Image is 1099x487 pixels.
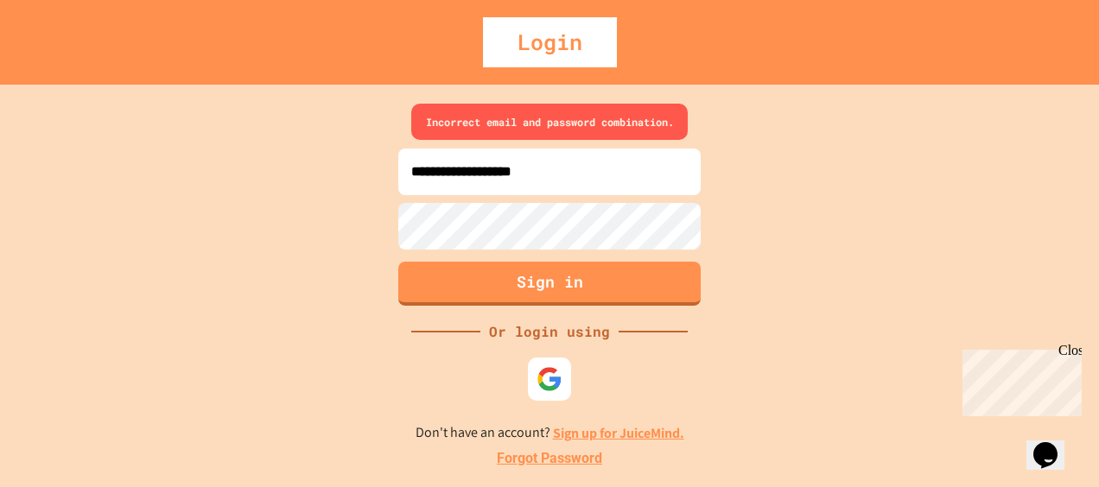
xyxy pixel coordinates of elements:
div: Login [483,17,617,67]
div: Incorrect email and password combination. [411,104,688,140]
iframe: chat widget [1026,418,1082,470]
a: Sign up for JuiceMind. [553,424,684,442]
img: google-icon.svg [537,366,562,392]
button: Sign in [398,262,701,306]
a: Forgot Password [497,448,602,469]
div: Chat with us now!Close [7,7,119,110]
iframe: chat widget [956,343,1082,416]
div: Or login using [480,321,619,342]
p: Don't have an account? [416,422,684,444]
